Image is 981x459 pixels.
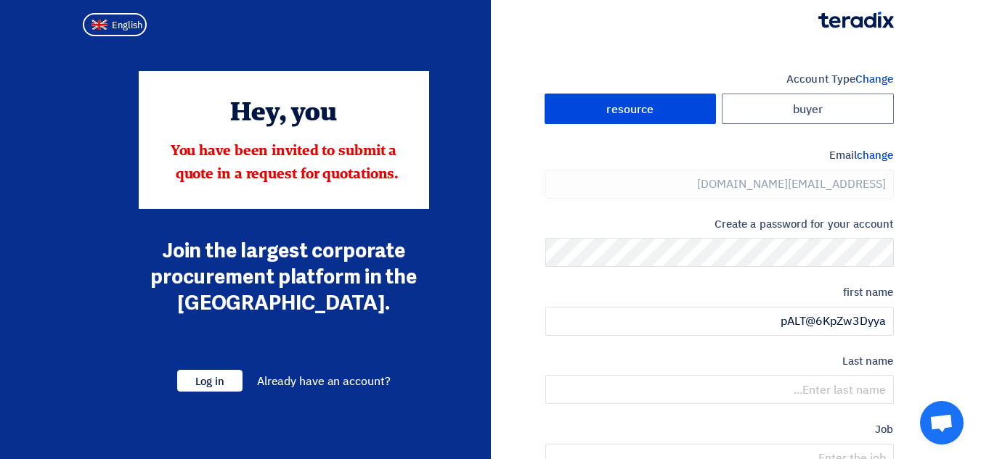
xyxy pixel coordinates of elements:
font: English [112,18,142,32]
img: Teradix logo [818,12,894,28]
font: buyer [793,100,823,117]
font: first name [843,284,894,300]
font: You have been invited to submit a quote in a request for quotations. [171,144,399,182]
input: Enter your work email... [545,170,894,199]
font: Hey, you [230,101,337,127]
font: Email [829,147,857,163]
font: Already have an account? [257,373,391,390]
input: Enter first name... [545,307,894,336]
font: Job [875,421,893,437]
button: English [83,13,147,36]
font: Account Type [786,71,855,87]
a: Open chat [920,401,964,444]
a: Log in [177,373,243,390]
font: Join the largest corporate procurement platform in the [GEOGRAPHIC_DATA]. [150,239,417,315]
font: Change [855,71,893,87]
font: Last name [842,353,894,369]
img: en-US.png [91,20,107,30]
font: resource [606,100,654,117]
font: Create a password for your account [715,216,894,232]
font: change [857,147,893,163]
input: Enter last name... [545,375,894,404]
font: Log in [195,373,224,389]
